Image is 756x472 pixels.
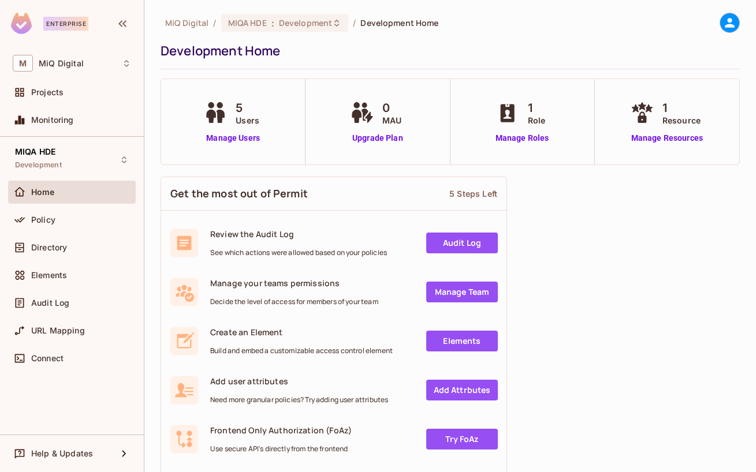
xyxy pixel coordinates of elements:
[31,243,67,252] span: Directory
[210,395,388,404] span: Need more granular policies? Try adding user attributes
[161,42,734,59] div: Development Home
[236,99,259,117] span: 5
[426,429,498,449] a: Try FoAz
[662,114,701,126] span: Resource
[170,186,308,201] span: Get the most out of Permit
[43,17,88,31] div: Enterprise
[165,17,208,28] span: the active workspace
[31,271,67,280] span: Elements
[11,13,32,34] img: SReyMgAAAABJRU5ErkJggg==
[13,55,33,72] span: M
[271,18,275,28] span: :
[31,298,69,308] span: Audit Log
[228,17,267,28] span: MIQA HDE
[449,188,497,199] div: 5 Steps Left
[353,17,356,28] li: /
[210,278,378,289] span: Manage your teams permissions
[39,59,84,68] span: Workspace: MiQ Digital
[31,115,74,125] span: Monitoring
[31,215,55,224] span: Policy
[31,354,64,363] span: Connect
[528,114,546,126] span: Role
[210,228,387,239] span: Review the Audit Log
[348,132,407,144] a: Upgrade Plan
[210,297,378,306] span: Decide the level of access for members of your team
[210,327,393,338] span: Create an Element
[493,132,552,144] a: Manage Roles
[382,114,401,126] span: MAU
[528,99,546,117] span: 1
[31,326,85,335] span: URL Mapping
[210,444,352,454] span: Use secure API's directly from the frontend
[628,132,706,144] a: Manage Resources
[15,147,55,156] span: MIQA HDE
[662,99,701,117] span: 1
[426,331,498,351] a: Elements
[210,346,393,355] span: Build and embed a customizable access control element
[210,425,352,436] span: Frontend Only Authorization (FoAz)
[31,449,93,458] span: Help & Updates
[210,376,388,387] span: Add user attributes
[236,114,259,126] span: Users
[201,132,265,144] a: Manage Users
[210,248,387,257] span: See which actions were allowed based on your policies
[31,188,55,197] span: Home
[31,88,64,97] span: Projects
[360,17,438,28] span: Development Home
[426,380,498,400] a: Add Attrbutes
[426,233,498,253] a: Audit Log
[279,17,332,28] span: Development
[382,99,401,117] span: 0
[15,160,62,170] span: Development
[426,282,498,302] a: Manage Team
[213,17,216,28] li: /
